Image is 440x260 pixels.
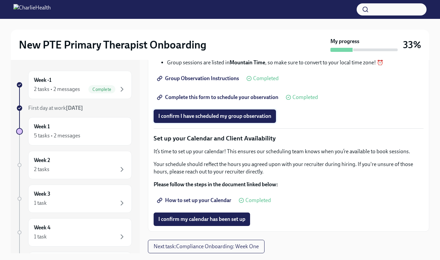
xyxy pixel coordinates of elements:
[34,233,47,240] div: 1 task
[245,198,271,203] span: Completed
[403,39,421,51] h3: 33%
[230,59,265,66] strong: Mountain Time
[34,76,51,84] h6: Week -1
[253,76,279,81] span: Completed
[34,166,49,173] div: 2 tasks
[148,240,265,253] button: Next task:Compliance Onboarding: Week One
[158,113,271,120] span: I confirm I have scheduled my group observation
[34,157,50,164] h6: Week 2
[292,95,318,100] span: Completed
[154,148,424,155] p: It’s time to set up your calendar! This ensures our scheduling team knows when you’re available t...
[34,224,50,231] h6: Week 4
[13,4,51,15] img: CharlieHealth
[158,94,278,101] span: Complete this form to schedule your observation
[34,199,47,207] div: 1 task
[154,194,236,207] a: How to set up your Calendar
[330,38,359,45] strong: My progress
[34,123,50,130] h6: Week 1
[16,151,132,179] a: Week 22 tasks
[167,59,424,66] li: Group sessions are listed in , so make sure to convert to your local time zone! ⏰
[34,132,80,139] div: 5 tasks • 2 messages
[154,213,250,226] button: I confirm my calendar has been set up
[88,87,115,92] span: Complete
[158,75,239,82] span: Group Observation Instructions
[16,117,132,145] a: Week 15 tasks • 2 messages
[154,134,424,143] p: Set up your Calendar and Client Availability
[19,38,206,52] h2: New PTE Primary Therapist Onboarding
[158,216,245,223] span: I confirm my calendar has been set up
[154,109,276,123] button: I confirm I have scheduled my group observation
[16,71,132,99] a: Week -12 tasks • 2 messagesComplete
[34,86,80,93] div: 2 tasks • 2 messages
[16,185,132,213] a: Week 31 task
[16,218,132,247] a: Week 41 task
[158,197,231,204] span: How to set up your Calendar
[66,105,83,111] strong: [DATE]
[154,181,278,188] strong: Please follow the steps in the document linked below:
[16,104,132,112] a: First day at work[DATE]
[34,190,50,198] h6: Week 3
[154,161,424,175] p: Your schedule should reflect the hours you agreed upon with your recruiter during hiring. If you'...
[154,72,244,85] a: Group Observation Instructions
[28,105,83,111] span: First day at work
[154,91,283,104] a: Complete this form to schedule your observation
[154,243,259,250] span: Next task : Compliance Onboarding: Week One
